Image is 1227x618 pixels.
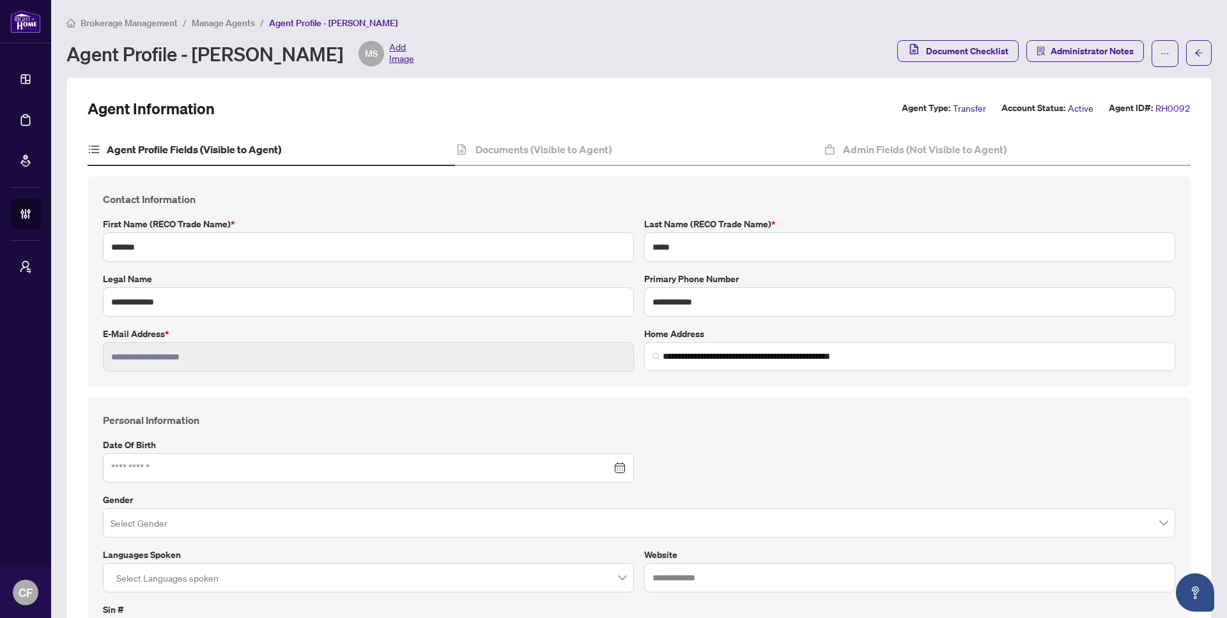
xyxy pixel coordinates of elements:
[103,493,1175,507] label: Gender
[1051,41,1134,61] span: Administrator Notes
[88,98,215,119] h2: Agent Information
[66,41,414,66] div: Agent Profile - [PERSON_NAME]
[389,41,414,66] span: Add Image
[475,142,612,157] h4: Documents (Visible to Agent)
[103,438,634,452] label: Date of Birth
[644,327,1175,341] label: Home Address
[644,272,1175,286] label: Primary Phone Number
[103,603,634,617] label: Sin #
[103,272,634,286] label: Legal Name
[19,584,33,601] span: CF
[1037,47,1046,56] span: solution
[81,17,178,29] span: Brokerage Management
[365,47,378,61] span: MS
[1161,49,1169,58] span: ellipsis
[1194,49,1203,57] span: arrow-left
[107,142,281,157] h4: Agent Profile Fields (Visible to Agent)
[652,352,660,360] img: search_icon
[843,142,1007,157] h4: Admin Fields (Not Visible to Agent)
[644,548,1175,562] label: Website
[953,101,986,116] span: Transfer
[19,260,32,273] span: user-switch
[1176,573,1214,612] button: Open asap
[103,327,634,341] label: E-mail Address
[897,40,1019,62] button: Document Checklist
[10,10,41,33] img: logo
[260,15,264,30] li: /
[103,548,634,562] label: Languages spoken
[644,217,1175,231] label: Last Name (RECO Trade Name)
[103,192,1175,207] h4: Contact Information
[269,17,397,29] span: Agent Profile - [PERSON_NAME]
[1026,40,1144,62] button: Administrator Notes
[902,101,950,116] label: Agent Type:
[926,41,1008,61] span: Document Checklist
[66,19,75,27] span: home
[1001,101,1065,116] label: Account Status:
[1155,101,1191,116] span: RH0092
[192,17,255,29] span: Manage Agents
[1109,101,1153,116] label: Agent ID#:
[103,217,634,231] label: First Name (RECO Trade Name)
[183,15,187,30] li: /
[1068,101,1093,116] span: Active
[103,412,1175,428] h4: Personal Information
